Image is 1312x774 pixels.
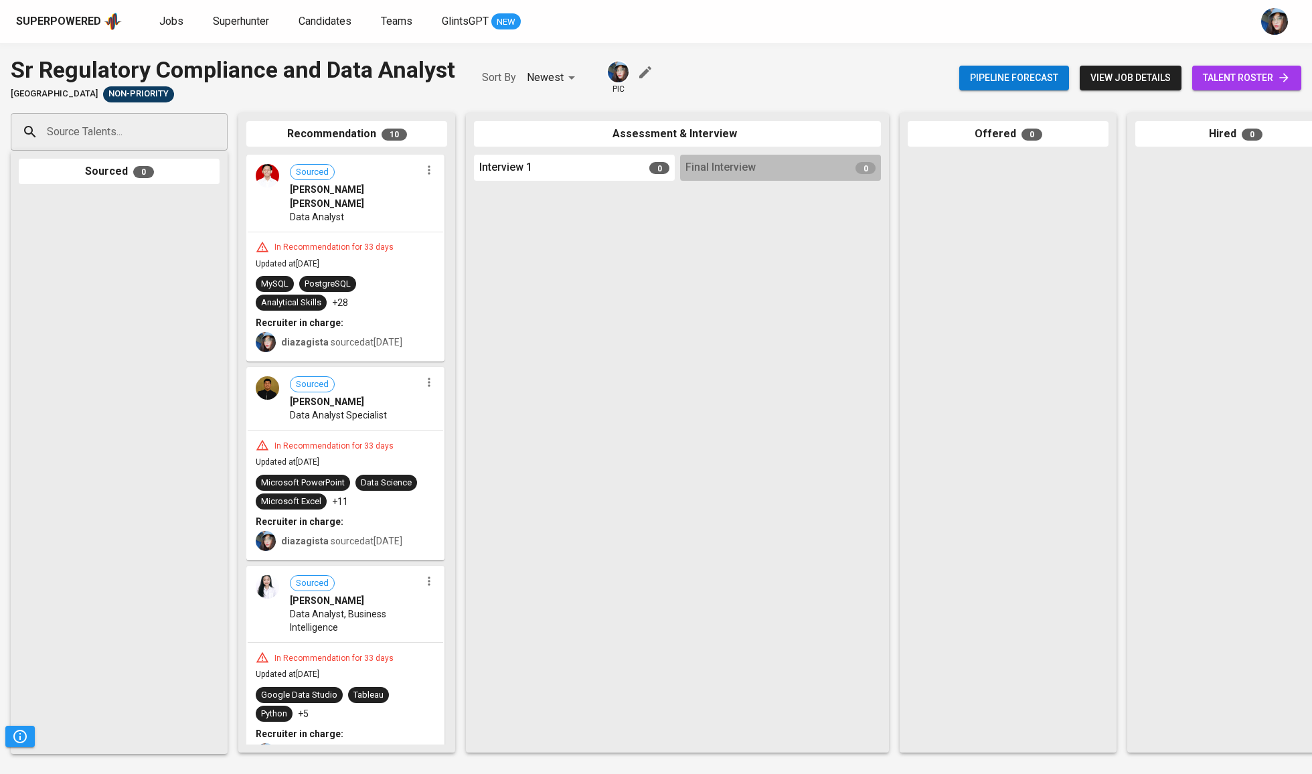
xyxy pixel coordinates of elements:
a: Teams [381,13,415,30]
b: Recruiter in charge: [256,317,343,328]
a: talent roster [1192,66,1301,90]
div: In Recommendation for 33 days [269,242,399,253]
span: Interview 1 [479,160,532,175]
span: Data Analyst Specialist [290,408,387,422]
span: talent roster [1203,70,1291,86]
div: Sourced[PERSON_NAME] [PERSON_NAME]Data AnalystIn Recommendation for 33 daysUpdated at[DATE]MySQLP... [246,155,444,362]
button: Pipeline forecast [959,66,1069,90]
div: In Recommendation for 33 days [269,441,399,452]
div: Sr Regulatory Compliance and Data Analyst [11,54,455,86]
div: Pending Client’s Feedback [103,86,174,102]
span: Sourced [291,577,334,590]
p: Sort By [482,70,516,86]
button: Open [220,131,223,133]
div: Microsoft Excel [261,495,321,508]
span: 0 [1021,129,1042,141]
span: Final Interview [685,160,756,175]
span: [PERSON_NAME] [290,594,364,607]
img: app logo [104,11,122,31]
span: sourced at [DATE] [281,337,402,347]
b: Recruiter in charge: [256,516,343,527]
span: 10 [382,129,407,141]
p: +11 [332,495,348,508]
a: GlintsGPT NEW [442,13,521,30]
span: [PERSON_NAME] [PERSON_NAME] [290,183,420,210]
a: Superhunter [213,13,272,30]
div: In Recommendation for 33 days [269,653,399,664]
span: 0 [133,166,154,178]
div: Recommendation [246,121,447,147]
img: diazagista@glints.com [256,743,276,763]
img: 9d8eba0a8a3d86936de574156e355808.jpeg [256,376,279,400]
div: Superpowered [16,14,101,29]
span: Teams [381,15,412,27]
div: Assessment & Interview [474,121,881,147]
span: Data Analyst [290,210,344,224]
div: Data Science [361,477,412,489]
div: Sourced [19,159,220,185]
a: Jobs [159,13,186,30]
div: Python [261,708,287,720]
span: 0 [855,162,876,174]
img: diazagista@glints.com [608,62,629,82]
div: pic [606,60,630,95]
div: Analytical Skills [261,297,321,309]
span: Sourced [291,378,334,391]
div: Newest [527,66,580,90]
img: diazagista@glints.com [1261,8,1288,35]
span: Data Analyst, Business Intelligence [290,607,420,634]
p: +28 [332,296,348,309]
div: Sourced[PERSON_NAME]Data Analyst, Business IntelligenceIn Recommendation for 33 daysUpdated at[DA... [246,566,444,773]
div: Sourced[PERSON_NAME]Data Analyst SpecialistIn Recommendation for 33 daysUpdated at[DATE]Microsoft... [246,367,444,560]
img: 89319847821427520bf355bf3db83c33.jpg [256,575,279,599]
img: b299658ea08985405bbcca6d843d5014.jpg [256,164,279,187]
img: diazagista@glints.com [256,531,276,551]
img: diazagista@glints.com [256,332,276,352]
a: Superpoweredapp logo [16,11,122,31]
span: view job details [1090,70,1171,86]
div: Google Data Studio [261,689,337,702]
b: diazagista [281,337,329,347]
div: Tableau [353,689,384,702]
span: 0 [649,162,669,174]
a: Candidates [299,13,354,30]
span: [GEOGRAPHIC_DATA] [11,88,98,100]
span: Candidates [299,15,351,27]
b: Recruiter in charge: [256,728,343,739]
span: 0 [1242,129,1262,141]
div: MySQL [261,278,289,291]
span: [PERSON_NAME] [290,395,364,408]
span: Sourced [291,166,334,179]
span: Updated at [DATE] [256,457,319,467]
div: Microsoft PowerPoint [261,477,345,489]
span: Superhunter [213,15,269,27]
div: PostgreSQL [305,278,351,291]
span: sourced at [DATE] [281,536,402,546]
button: Pipeline Triggers [5,726,35,747]
span: GlintsGPT [442,15,489,27]
span: Jobs [159,15,183,27]
span: Non-Priority [103,88,174,100]
b: diazagista [281,536,329,546]
p: Newest [527,70,564,86]
p: +5 [298,707,309,720]
div: Offered [908,121,1109,147]
button: view job details [1080,66,1181,90]
span: Pipeline forecast [970,70,1058,86]
span: NEW [491,15,521,29]
span: Updated at [DATE] [256,259,319,268]
span: Updated at [DATE] [256,670,319,679]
